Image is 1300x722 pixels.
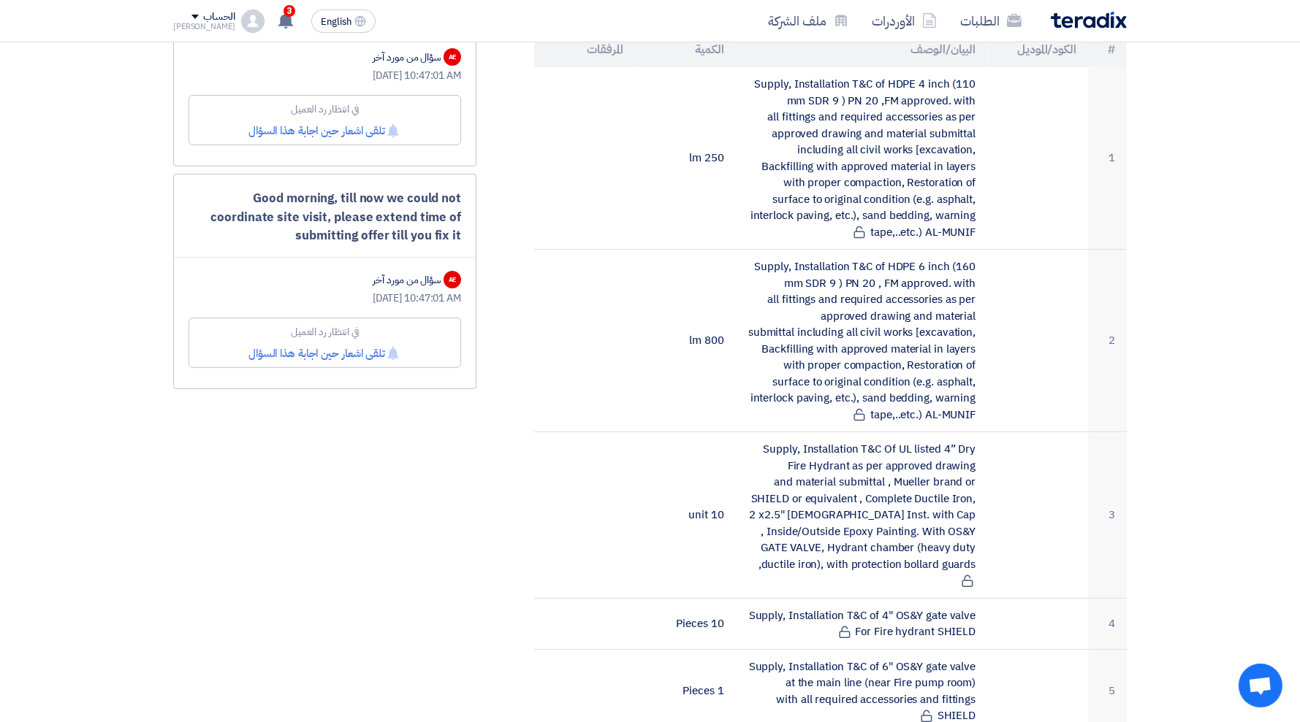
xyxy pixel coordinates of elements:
div: سؤال من مورد آخر [373,50,441,65]
td: Supply, Installation T&C of HDPE 6 inch (160 mm SDR 9 ) PN 20 , FM approved. with all fittings an... [736,250,988,432]
td: 4 [1088,598,1127,649]
div: [DATE] 10:47:01 AM [189,68,461,83]
div: في انتظار رد العميل [291,101,359,117]
td: 3 [1088,432,1127,599]
img: Teradix logo [1051,12,1127,28]
div: Good morning, till now we could not coordinate site visit, please extend time of submitting offer... [189,189,461,245]
div: سؤال من مورد آخر [373,272,441,288]
button: English [311,9,376,33]
div: AE [444,271,461,288]
div: AE [444,48,461,66]
div: تلقى اشعار حين اجابة هذا السؤال [248,345,401,362]
div: Open chat [1239,664,1282,707]
th: الكود/الموديل [987,32,1088,67]
div: الحساب [203,11,235,23]
a: ملف الشركة [756,4,860,38]
td: 10 Pieces [635,598,736,649]
td: Supply, Installation T&C Of UL listed 4” Dry Fire Hydrant as per approved drawing and material su... [736,432,988,599]
span: English [321,17,351,27]
a: الطلبات [949,4,1033,38]
span: 3 [284,5,295,17]
th: البيان/الوصف [736,32,988,67]
td: 800 lm [635,250,736,432]
img: profile_test.png [241,9,265,33]
td: 2 [1088,250,1127,432]
div: [DATE] 10:47:01 AM [189,291,461,306]
div: في انتظار رد العميل [291,324,359,339]
td: 250 lm [635,67,736,250]
th: المرفقات [534,32,635,67]
div: [PERSON_NAME] [173,23,235,31]
td: 1 [1088,67,1127,250]
a: الأوردرات [860,4,949,38]
td: Supply, Installation T&C of HDPE 4 inch (110 mm SDR 9 ) PN 20 ,FM approved. with all fittings and... [736,67,988,250]
td: 10 unit [635,432,736,599]
td: Supply, Installation T&C of 4" OS&Y gate valve For Fire hydrant SHIELD [736,598,988,649]
div: تلقى اشعار حين اجابة هذا السؤال [248,123,401,139]
th: # [1088,32,1127,67]
th: الكمية [635,32,736,67]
